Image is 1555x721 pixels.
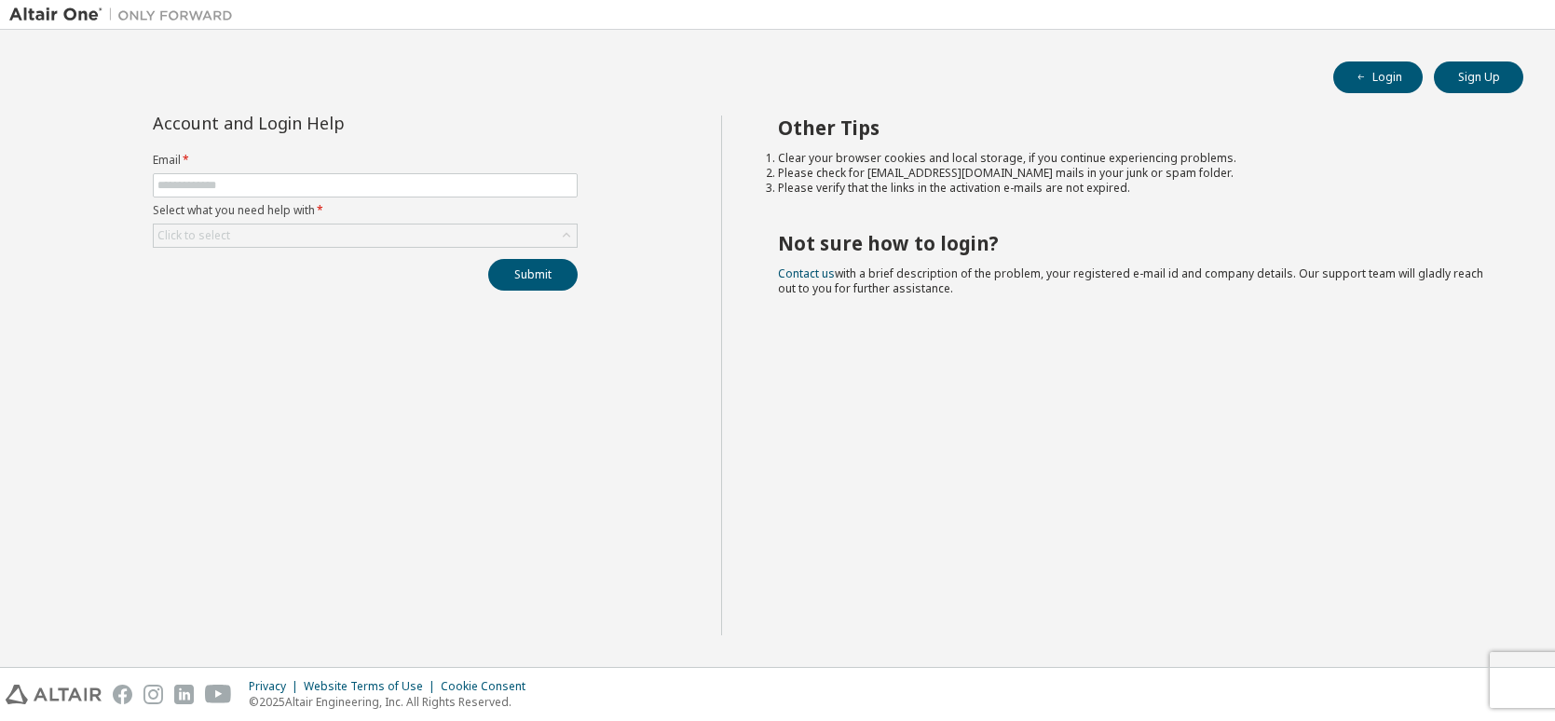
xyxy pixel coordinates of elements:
[778,151,1490,166] li: Clear your browser cookies and local storage, if you continue experiencing problems.
[205,685,232,704] img: youtube.svg
[304,679,441,694] div: Website Terms of Use
[157,228,230,243] div: Click to select
[249,679,304,694] div: Privacy
[778,181,1490,196] li: Please verify that the links in the activation e-mails are not expired.
[778,166,1490,181] li: Please check for [EMAIL_ADDRESS][DOMAIN_NAME] mails in your junk or spam folder.
[1434,61,1523,93] button: Sign Up
[778,116,1490,140] h2: Other Tips
[153,116,493,130] div: Account and Login Help
[778,231,1490,255] h2: Not sure how to login?
[153,203,578,218] label: Select what you need help with
[6,685,102,704] img: altair_logo.svg
[778,265,835,281] a: Contact us
[1333,61,1423,93] button: Login
[9,6,242,24] img: Altair One
[441,679,537,694] div: Cookie Consent
[249,694,537,710] p: © 2025 Altair Engineering, Inc. All Rights Reserved.
[153,153,578,168] label: Email
[113,685,132,704] img: facebook.svg
[154,224,577,247] div: Click to select
[174,685,194,704] img: linkedin.svg
[143,685,163,704] img: instagram.svg
[488,259,578,291] button: Submit
[778,265,1483,296] span: with a brief description of the problem, your registered e-mail id and company details. Our suppo...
